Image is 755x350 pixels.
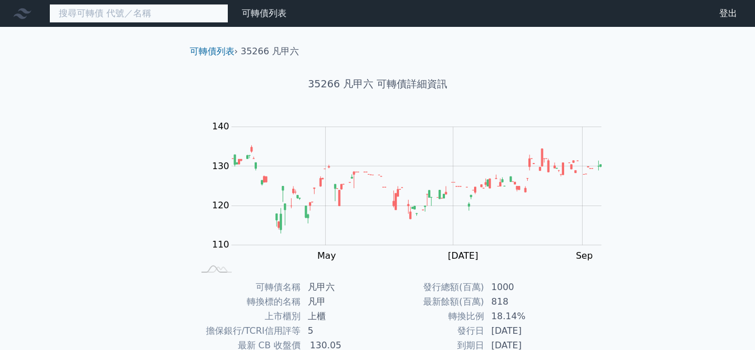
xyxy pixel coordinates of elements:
[378,309,485,324] td: 轉換比例
[485,309,561,324] td: 18.14%
[242,8,287,18] a: 可轉債列表
[190,46,235,57] a: 可轉債列表
[49,4,228,23] input: 搜尋可轉債 代號／名稱
[194,324,301,338] td: 擔保銀行/TCRI信用評等
[378,295,485,309] td: 最新餘額(百萬)
[212,121,229,132] tspan: 140
[181,76,575,92] h1: 35266 凡甲六 可轉債詳細資訊
[710,4,746,22] a: 登出
[301,309,378,324] td: 上櫃
[576,250,593,261] tspan: Sep
[194,295,301,309] td: 轉換標的名稱
[485,280,561,295] td: 1000
[212,239,229,250] tspan: 110
[301,280,378,295] td: 凡甲六
[212,200,229,211] tspan: 120
[485,324,561,338] td: [DATE]
[301,324,378,338] td: 5
[194,280,301,295] td: 可轉債名稱
[378,280,485,295] td: 發行總額(百萬)
[212,161,229,171] tspan: 130
[241,45,299,58] li: 35266 凡甲六
[207,121,618,261] g: Chart
[301,295,378,309] td: 凡甲
[699,296,755,350] div: 聊天小工具
[190,45,238,58] li: ›
[485,295,561,309] td: 818
[378,324,485,338] td: 發行日
[194,309,301,324] td: 上市櫃別
[699,296,755,350] iframe: Chat Widget
[317,250,336,261] tspan: May
[448,250,478,261] tspan: [DATE]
